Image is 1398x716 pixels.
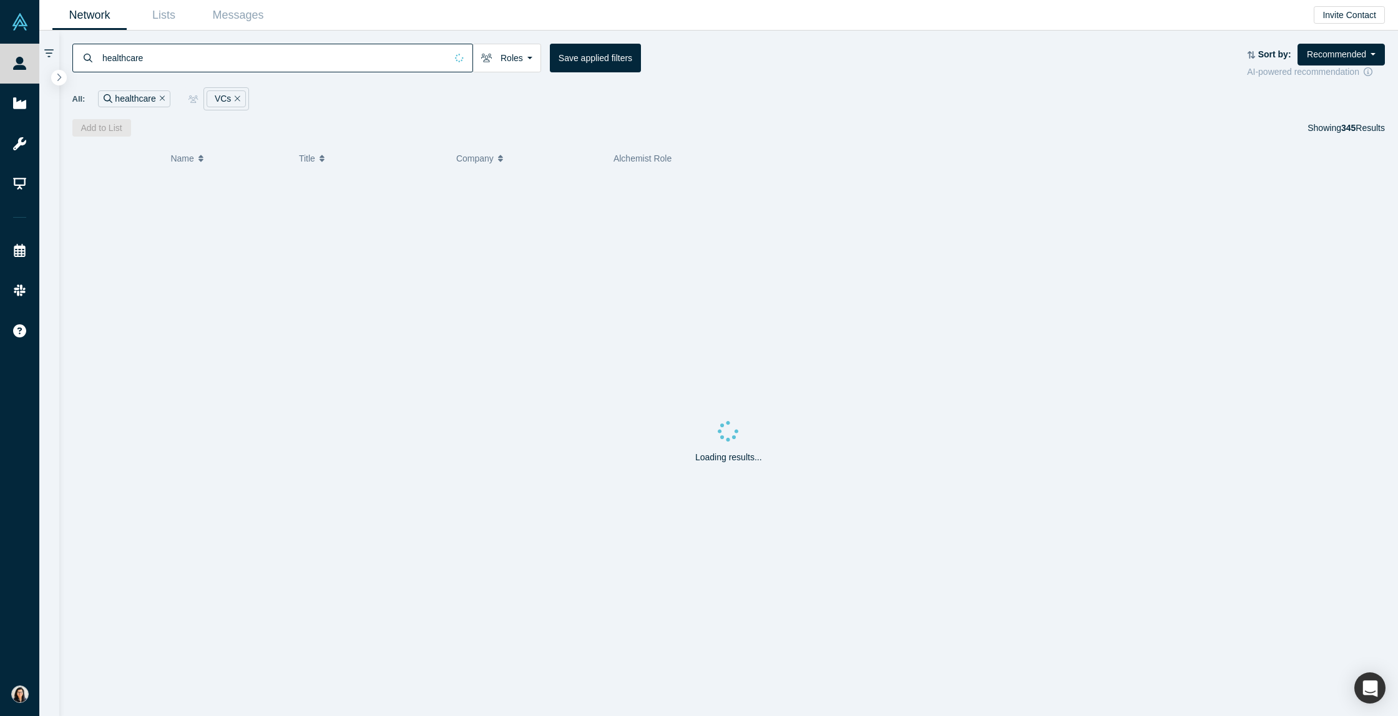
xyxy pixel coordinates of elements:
[1308,119,1385,137] div: Showing
[299,145,315,172] span: Title
[170,145,193,172] span: Name
[98,90,170,107] div: healthcare
[472,44,541,72] button: Roles
[456,145,494,172] span: Company
[1314,6,1385,24] button: Invite Contact
[207,90,246,107] div: VCs
[1258,49,1291,59] strong: Sort by:
[170,145,286,172] button: Name
[1341,123,1385,133] span: Results
[550,44,641,72] button: Save applied filters
[1298,44,1385,65] button: Recommended
[156,92,165,106] button: Remove Filter
[231,92,240,106] button: Remove Filter
[72,119,131,137] button: Add to List
[201,1,275,30] a: Messages
[72,93,86,105] span: All:
[1247,65,1385,79] div: AI-powered recommendation
[127,1,201,30] a: Lists
[299,145,443,172] button: Title
[613,153,672,163] span: Alchemist Role
[11,13,29,31] img: Alchemist Vault Logo
[11,685,29,703] img: Renumathy Dhanasekaran's Account
[52,1,127,30] a: Network
[101,43,446,72] input: Search by name, title, company, summary, expertise, investment criteria or topics of focus
[1341,123,1356,133] strong: 345
[695,451,762,464] p: Loading results...
[456,145,600,172] button: Company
